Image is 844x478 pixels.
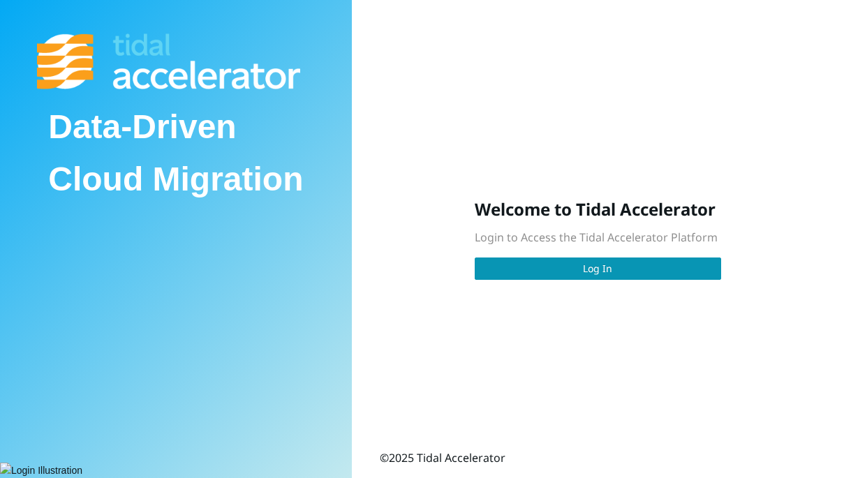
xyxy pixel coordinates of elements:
span: Login to Access the Tidal Accelerator Platform [475,230,718,245]
div: Data-Driven Cloud Migration [37,89,314,217]
h3: Welcome to Tidal Accelerator [475,198,721,221]
span: Log In [583,261,612,276]
button: Log In [475,257,721,280]
img: Tidal Accelerator Logo [37,33,300,89]
div: © 2025 Tidal Accelerator [380,449,505,467]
